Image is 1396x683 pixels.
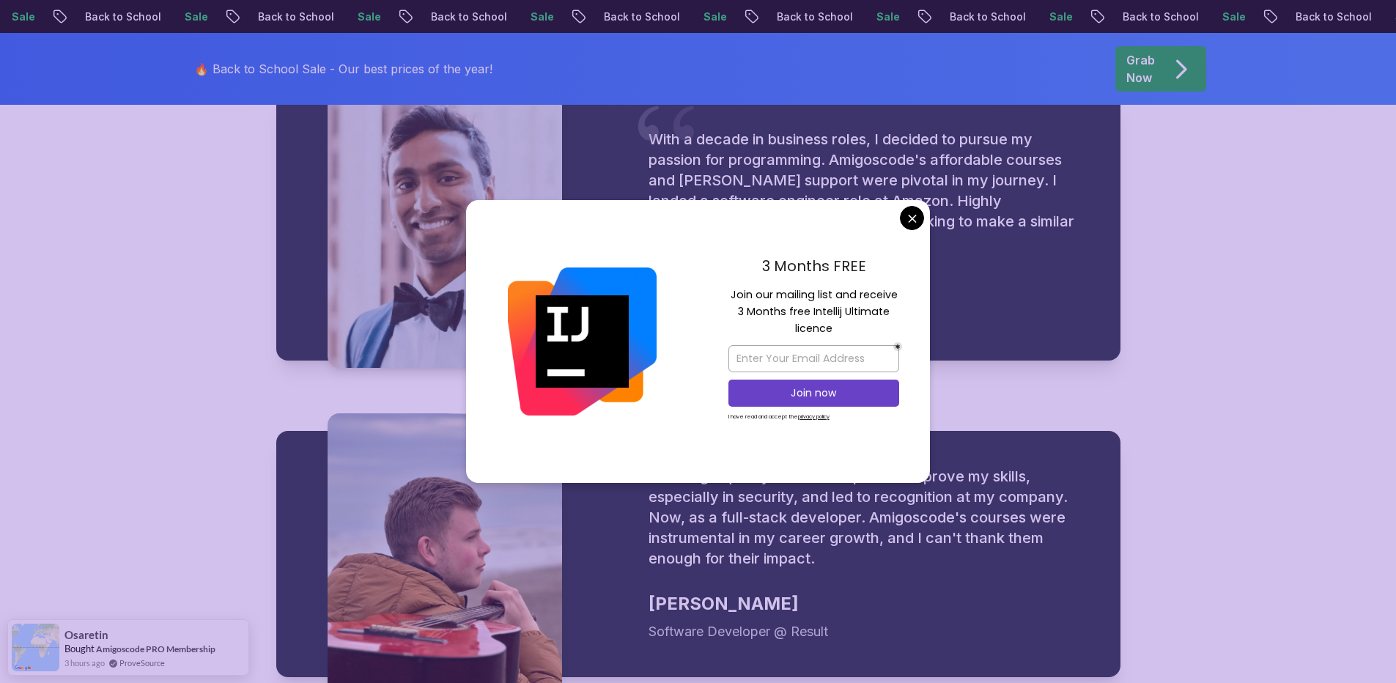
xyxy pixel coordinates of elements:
p: Back to School [580,10,680,24]
a: Amigoscode PRO Membership [96,643,215,655]
p: Back to School [1099,10,1199,24]
p: Back to School [926,10,1026,24]
p: Sale [334,10,381,24]
p: Sale [853,10,900,24]
div: Software Developer @ Result [649,621,1085,642]
p: Grab Now [1126,51,1155,86]
p: Back to School [62,10,161,24]
p: Sale [161,10,208,24]
p: Back to School [1272,10,1372,24]
p: Sale [680,10,727,24]
img: provesource social proof notification image [12,624,59,671]
p: Back to School [234,10,334,24]
p: With a decade in business roles, I decided to pursue my passion for programming. Amigoscode's aff... [649,129,1085,252]
p: Sale [507,10,554,24]
p: Their high-quality content helped me improve my skills, especially in security, and led to recogn... [649,466,1085,569]
p: 🔥 Back to School Sale - Our best prices of the year! [194,60,492,78]
p: Back to School [753,10,853,24]
img: Sai testimonial [328,86,562,368]
p: Sale [1199,10,1246,24]
a: ProveSource [119,657,165,669]
div: [PERSON_NAME] [649,592,1085,616]
span: osaretin [64,629,108,641]
span: 3 hours ago [64,657,105,669]
p: Back to School [407,10,507,24]
span: Bought [64,643,95,654]
p: Sale [1026,10,1073,24]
